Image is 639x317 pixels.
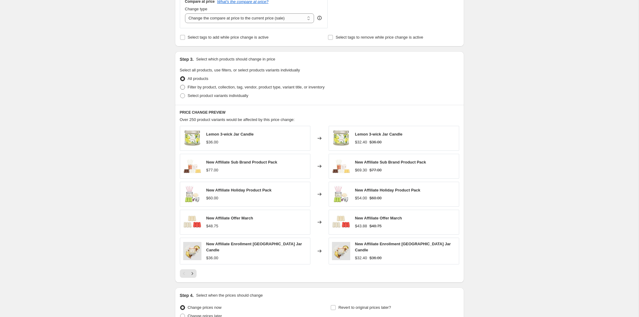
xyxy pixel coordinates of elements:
div: $43.88 [355,223,367,229]
span: Select tags to add while price change is active [188,35,269,40]
img: sp22_coconut_cove_g73415_1200_1_80x.jpg [183,242,201,260]
p: Select when the prices should change [196,292,263,298]
h6: PRICE CHANGE PREVIEW [180,110,459,115]
span: Lemon 3-wick Jar Candle [206,132,254,136]
span: Filter by product, collection, tag, vendor, product type, variant title, or inventory [188,85,325,89]
p: Select which products should change in price [196,56,275,62]
strike: $60.00 [369,195,382,201]
span: New Affiliate Sub Brand Product Pack [355,160,426,164]
span: New Affiliate Holiday Product Pack [355,188,421,192]
span: New Affiliate Sub Brand Product Pack [206,160,278,164]
span: Select product variants individually [188,93,248,98]
span: Select all products, use filters, or select products variants individually [180,68,300,72]
img: 510220300_march_new_affiliate_enrollement_80x.jpg [183,213,201,231]
strike: $48.75 [369,223,382,229]
span: New Affiliate Enrollment [GEOGRAPHIC_DATA] Jar Candle [206,242,302,252]
div: help [316,15,323,21]
span: New Affiliate Offer March [355,216,402,220]
div: $60.00 [206,195,218,201]
span: All products [188,76,208,81]
div: $36.00 [206,139,218,145]
span: New Affiliate Offer March [206,216,253,220]
span: Lemon 3-wick Jar Candle [355,132,403,136]
nav: Pagination [180,269,197,278]
strike: $77.00 [369,167,382,173]
img: sp22_coconut_cove_g73415_1200_1_80x.jpg [332,242,350,260]
span: Over 250 product variants would be affected by this price change: [180,117,295,122]
img: 510210903-subbrandbusinesspack_80x.jpg [183,157,201,175]
div: $69.30 [355,167,367,173]
h2: Step 3. [180,56,194,62]
strike: $36.00 [369,255,382,261]
span: Change prices now [188,305,222,310]
img: sp21_g73c1063_a_s7_1_1_80x.png [332,129,350,147]
div: $48.75 [206,223,218,229]
span: New Affiliate Enrollment [GEOGRAPHIC_DATA] Jar Candle [355,242,451,252]
div: $32.40 [355,139,367,145]
h2: Step 4. [180,292,194,298]
div: $32.40 [355,255,367,261]
img: 510210903-subbrandbusinesspack_80x.jpg [332,157,350,175]
span: New Affiliate Holiday Product Pack [206,188,272,192]
img: sp21_g73c1063_a_s7_1_1_80x.png [183,129,201,147]
img: 510210902-holidaybusinesspack_80x.jpg [183,185,201,203]
img: 510220300_march_new_affiliate_enrollement_80x.jpg [332,213,350,231]
button: Next [188,269,197,278]
span: Select tags to remove while price change is active [336,35,423,40]
span: Revert to original prices later? [338,305,391,310]
img: 510210902-holidaybusinesspack_80x.jpg [332,185,350,203]
div: $36.00 [206,255,218,261]
span: Change type [185,7,208,11]
div: $77.00 [206,167,218,173]
div: $54.00 [355,195,367,201]
strike: $36.00 [369,139,382,145]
